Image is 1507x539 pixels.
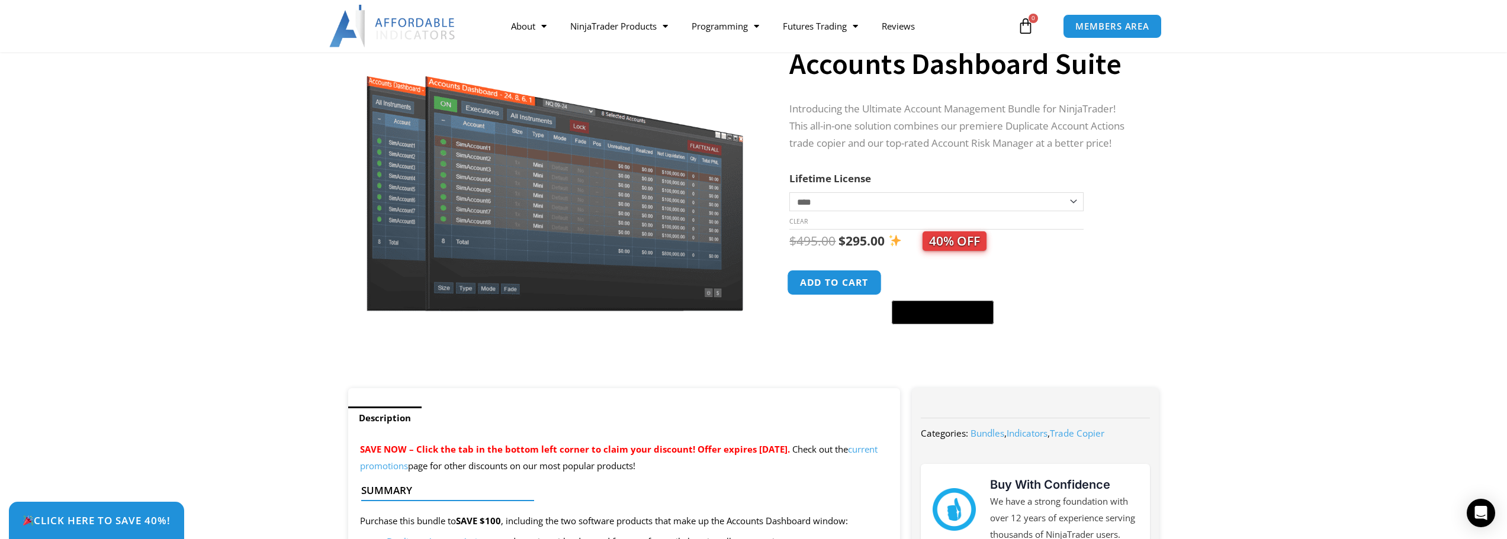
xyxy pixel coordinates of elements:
img: LogoAI | Affordable Indicators – NinjaTrader [329,5,457,47]
button: Buy with GPay [892,301,994,324]
a: Bundles [971,427,1004,439]
span: , , [971,427,1104,439]
span: Click Here to save 40%! [23,515,171,525]
div: Open Intercom Messenger [1467,499,1495,527]
a: Reviews [870,12,927,40]
a: NinjaTrader Products [558,12,680,40]
a: Futures Trading [771,12,870,40]
label: Lifetime License [789,172,871,185]
span: Categories: [921,427,968,439]
span: $ [789,233,796,249]
img: 🎉 [23,515,33,525]
bdi: 295.00 [838,233,885,249]
img: mark thumbs good 43913 | Affordable Indicators – NinjaTrader [933,488,975,531]
span: $ [838,233,846,249]
iframe: Secure express checkout frame [889,269,996,297]
nav: Menu [499,12,1014,40]
a: Trade Copier [1050,427,1104,439]
iframe: PayPal Message 1 [789,331,1135,342]
p: Check out the page for other discounts on our most popular products! [360,441,889,475]
a: 0 [1000,9,1052,43]
span: SAVE NOW – Click the tab in the bottom left corner to claim your discount! Offer expires [DATE]. [360,443,790,455]
bdi: 495.00 [789,233,836,249]
h1: Accounts Dashboard Suite [789,43,1135,85]
span: MEMBERS AREA [1075,22,1149,31]
a: Clear options [789,217,808,225]
a: MEMBERS AREA [1063,14,1162,38]
h4: Summary [361,485,878,496]
p: Introducing the Ultimate Account Management Bundle for NinjaTrader! This all-in-one solution comb... [789,101,1135,152]
a: Description [348,406,422,430]
button: Add to cart [788,270,882,295]
a: 🎉Click Here to save 40%! [9,502,184,539]
a: Indicators [1007,427,1047,439]
img: ✨ [889,234,901,247]
a: About [499,12,558,40]
h3: Buy With Confidence [990,476,1138,493]
a: Programming [680,12,771,40]
span: 0 [1029,14,1038,23]
span: 40% OFF [923,231,987,251]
